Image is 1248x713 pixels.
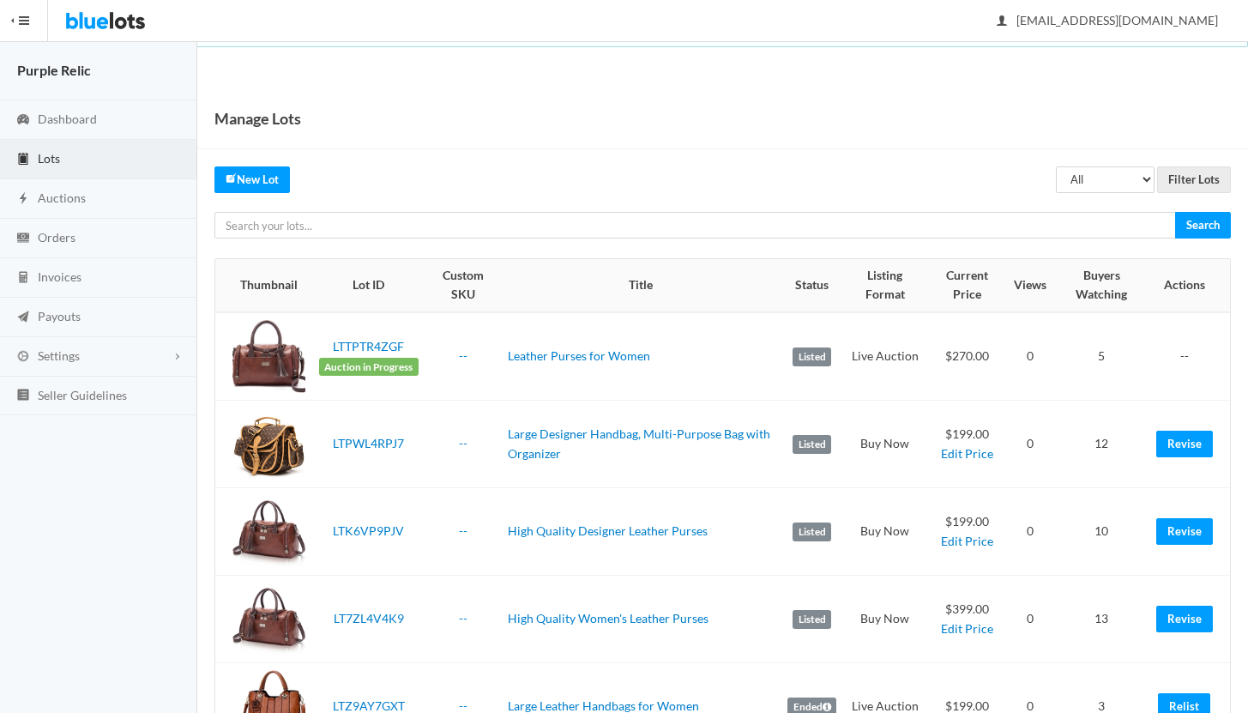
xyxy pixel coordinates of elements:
[927,259,1008,312] th: Current Price
[459,611,467,625] a: --
[459,348,467,363] a: --
[1007,488,1053,576] td: 0
[1053,259,1149,312] th: Buyers Watching
[38,388,127,402] span: Seller Guidelines
[38,230,75,245] span: Orders
[1156,518,1213,545] a: Revise
[15,191,32,208] ion-icon: flash
[927,312,1008,401] td: $270.00
[15,349,32,366] ion-icon: cog
[334,611,404,625] a: LT7ZL4V4K9
[459,523,467,538] a: --
[501,259,781,312] th: Title
[1149,312,1230,401] td: --
[1149,259,1230,312] th: Actions
[333,339,404,353] a: LTTPTR4ZGF
[38,348,80,363] span: Settings
[843,259,926,312] th: Listing Format
[1007,312,1053,401] td: 0
[508,523,708,538] a: High Quality Designer Leather Purses
[927,576,1008,663] td: $399.00
[843,401,926,488] td: Buy Now
[793,610,831,629] label: Listed
[15,388,32,404] ion-icon: list box
[927,401,1008,488] td: $199.00
[1175,212,1231,239] input: Search
[508,698,699,713] a: Large Leather Handbags for Women
[459,436,467,450] a: --
[38,112,97,126] span: Dashboard
[843,312,926,401] td: Live Auction
[312,259,425,312] th: Lot ID
[215,259,312,312] th: Thumbnail
[226,172,237,184] ion-icon: create
[508,611,708,625] a: High Quality Women's Leather Purses
[941,534,993,548] a: Edit Price
[1007,401,1053,488] td: 0
[1156,431,1213,457] a: Revise
[843,488,926,576] td: Buy Now
[333,523,404,538] a: LTK6VP9PJV
[941,446,993,461] a: Edit Price
[459,698,467,713] a: --
[993,14,1010,30] ion-icon: person
[15,270,32,287] ion-icon: calculator
[333,436,404,450] a: LTPWL4RPJ7
[1156,606,1213,632] a: Revise
[333,698,405,713] a: LTZ9AY7GXT
[1007,576,1053,663] td: 0
[1157,166,1231,193] input: Filter Lots
[508,348,650,363] a: Leather Purses for Women
[843,576,926,663] td: Buy Now
[998,13,1218,27] span: [EMAIL_ADDRESS][DOMAIN_NAME]
[927,488,1008,576] td: $199.00
[214,212,1176,239] input: Search your lots...
[1053,576,1149,663] td: 13
[425,259,501,312] th: Custom SKU
[1053,312,1149,401] td: 5
[15,231,32,247] ion-icon: cash
[941,621,993,636] a: Edit Price
[793,435,831,454] label: Listed
[1053,488,1149,576] td: 10
[319,358,419,377] span: Auction in Progress
[214,166,290,193] a: createNew Lot
[793,523,831,541] label: Listed
[38,190,86,205] span: Auctions
[793,347,831,366] label: Listed
[1053,401,1149,488] td: 12
[508,426,770,461] a: Large Designer Handbag, Multi-Purpose Bag with Organizer
[38,151,60,166] span: Lots
[38,269,81,284] span: Invoices
[15,152,32,168] ion-icon: clipboard
[15,310,32,326] ion-icon: paper plane
[781,259,843,312] th: Status
[15,112,32,129] ion-icon: speedometer
[214,106,301,131] h1: Manage Lots
[1007,259,1053,312] th: Views
[17,62,91,78] strong: Purple Relic
[38,309,81,323] span: Payouts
